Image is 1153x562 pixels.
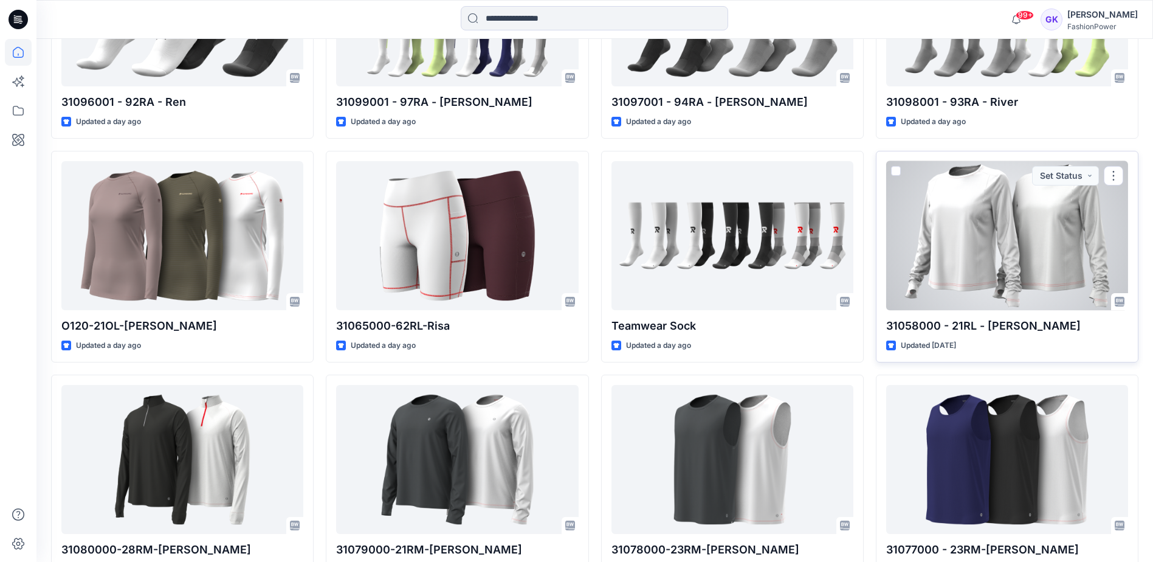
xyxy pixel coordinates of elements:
[1041,9,1062,30] div: GK
[76,339,141,352] p: Updated a day ago
[336,94,578,111] p: 31099001 - 97RA - [PERSON_NAME]
[1067,7,1138,22] div: [PERSON_NAME]
[611,541,853,558] p: 31078000-23RM-[PERSON_NAME]
[886,385,1128,534] a: 31077000 - 23RM-Robbie
[336,317,578,335] p: 31065000-62RL-Risa
[611,161,853,310] a: Teamwear Sock
[1016,10,1034,20] span: 99+
[61,541,303,558] p: 31080000-28RM-[PERSON_NAME]
[611,317,853,335] p: Teamwear Sock
[886,94,1128,111] p: 31098001 - 93RA - River
[336,385,578,534] a: 31079000-21RM-Ryan
[901,116,966,128] p: Updated a day ago
[61,385,303,534] a: 31080000-28RM-Ralf
[61,94,303,111] p: 31096001 - 92RA - Ren
[886,541,1128,558] p: 31077000 - 23RM-[PERSON_NAME]
[611,385,853,534] a: 31078000-23RM-Ryder
[626,116,691,128] p: Updated a day ago
[886,161,1128,310] a: 31058000 - 21RL - Ravita
[1067,22,1138,31] div: FashionPower
[76,116,141,128] p: Updated a day ago
[886,317,1128,335] p: 31058000 - 21RL - [PERSON_NAME]
[336,541,578,558] p: 31079000-21RM-[PERSON_NAME]
[351,116,416,128] p: Updated a day ago
[611,94,853,111] p: 31097001 - 94RA - [PERSON_NAME]
[61,161,303,310] a: O120-21OL-Kendall
[61,317,303,335] p: O120-21OL-[PERSON_NAME]
[901,339,956,352] p: Updated [DATE]
[351,339,416,352] p: Updated a day ago
[626,339,691,352] p: Updated a day ago
[336,161,578,310] a: 31065000-62RL-Risa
